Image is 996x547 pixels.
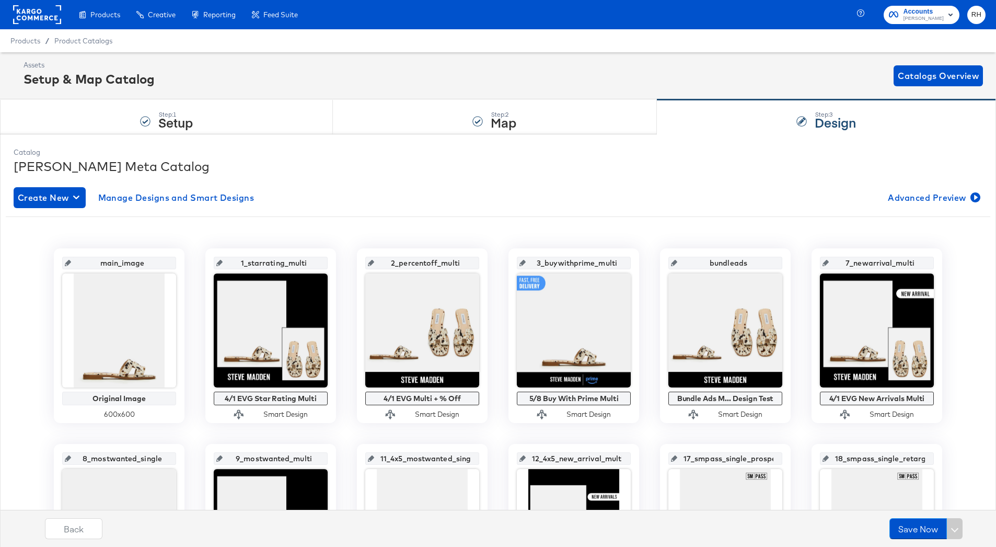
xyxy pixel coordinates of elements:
[90,10,120,19] span: Products
[14,187,86,208] button: Create New
[894,65,983,86] button: Catalogs Overview
[18,190,82,205] span: Create New
[888,190,978,205] span: Advanced Preview
[718,409,762,419] div: Smart Design
[566,409,611,419] div: Smart Design
[10,37,40,45] span: Products
[148,10,176,19] span: Creative
[203,10,236,19] span: Reporting
[24,70,155,88] div: Setup & Map Catalog
[519,394,628,403] div: 5/8 Buy With Prime Multi
[54,37,112,45] a: Product Catalogs
[815,111,856,118] div: Step: 3
[158,111,193,118] div: Step: 1
[14,147,982,157] div: Catalog
[884,187,982,208] button: Advanced Preview
[815,113,856,131] strong: Design
[94,187,259,208] button: Manage Designs and Smart Designs
[263,409,308,419] div: Smart Design
[971,9,981,21] span: RH
[24,60,155,70] div: Assets
[98,190,254,205] span: Manage Designs and Smart Designs
[889,518,947,539] button: Save Now
[415,409,459,419] div: Smart Design
[368,394,477,403] div: 4/1 EVG Multi + % Off
[158,113,193,131] strong: Setup
[45,518,102,539] button: Back
[216,394,325,403] div: 4/1 EVG Star Rating Multi
[40,37,54,45] span: /
[870,409,914,419] div: Smart Design
[491,111,516,118] div: Step: 2
[898,69,979,83] span: Catalogs Overview
[823,394,931,403] div: 4/1 EVG New Arrivals Multi
[671,394,780,403] div: Bundle Ads M... Design Test
[491,113,516,131] strong: Map
[14,157,982,175] div: [PERSON_NAME] Meta Catalog
[62,409,176,419] div: 600 x 600
[65,394,173,403] div: Original Image
[904,6,944,17] span: Accounts
[904,15,944,23] span: [PERSON_NAME]
[263,10,298,19] span: Feed Suite
[884,6,959,24] button: Accounts[PERSON_NAME]
[967,6,986,24] button: RH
